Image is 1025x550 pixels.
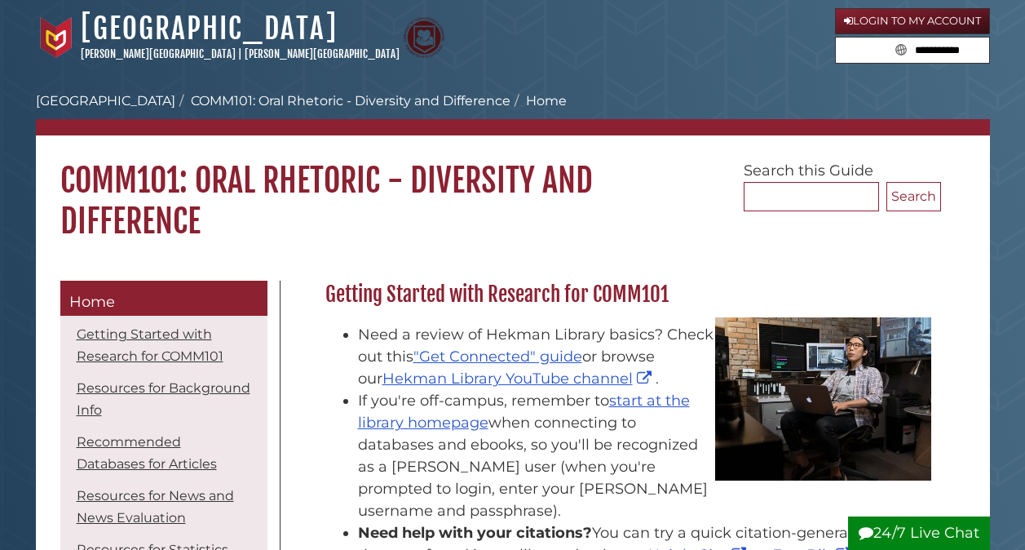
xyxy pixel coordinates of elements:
a: Recommended Databases for Articles [77,434,217,472]
a: Resources for News and News Evaluation [77,488,234,526]
button: Search [890,38,912,60]
button: Search [886,182,941,211]
h1: COMM101: Oral Rhetoric - Diversity and Difference [36,135,990,242]
a: "Get Connected" guide [413,348,582,366]
a: COMM101: Oral Rhetoric - Diversity and Difference [191,93,510,109]
a: Getting Started with Research for COMM101 [77,326,223,364]
a: Login to My Account [835,8,990,34]
a: [GEOGRAPHIC_DATA] [36,93,175,109]
button: 24/7 Live Chat [848,517,990,550]
a: [PERSON_NAME][GEOGRAPHIC_DATA] [245,47,400,60]
li: Home [510,91,567,111]
span: | [238,47,242,60]
a: Resources for Background Info [77,380,250,418]
nav: breadcrumb [36,91,990,135]
img: Calvin Theological Seminary [404,17,444,58]
li: If you're off-campus, remember to when connecting to databases and ebooks, so you'll be recognize... [358,390,933,522]
a: [GEOGRAPHIC_DATA] [81,11,338,47]
a: [PERSON_NAME][GEOGRAPHIC_DATA] [81,47,236,60]
a: Hekman Library YouTube channel [382,370,656,388]
a: start at the library homepage [358,392,690,432]
h2: Getting Started with Research for COMM101 [317,282,941,308]
a: Home [60,281,267,317]
img: Calvin University [36,17,77,58]
li: Need a review of Hekman Library basics? Check out this or browse our . [358,324,933,390]
form: Search library guides, policies, and FAQs. [835,37,990,64]
strong: Need help with your citations? [358,524,592,542]
span: Home [69,293,115,311]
